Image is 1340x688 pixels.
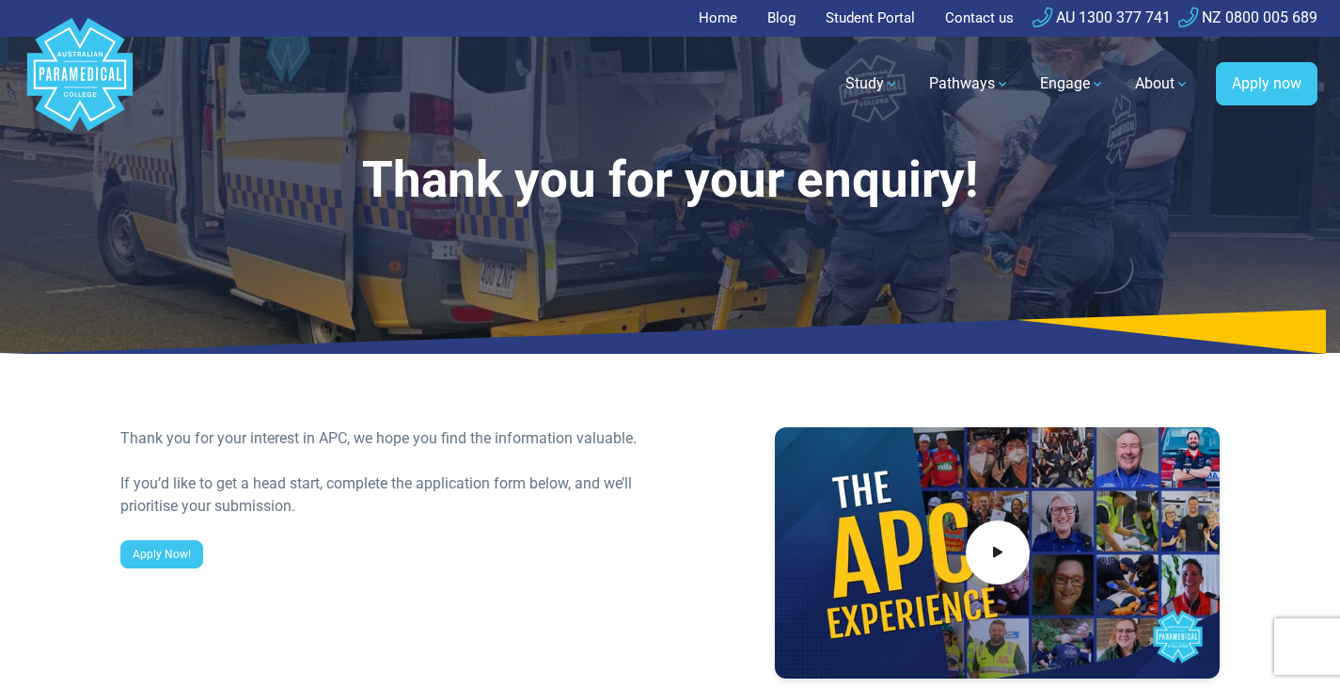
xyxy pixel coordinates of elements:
[120,472,659,518] div: If you’d like to get a head start, complete the application form below, and we’ll prioritise your...
[1029,57,1116,110] a: Engage
[834,57,910,110] a: Study
[1178,8,1317,26] a: NZ 0800 005 689
[120,151,1221,210] h1: Thank you for your enquiry!
[24,37,136,132] a: Australian Paramedical College
[120,427,659,450] div: Thank you for your interest in APC, we hope you find the information valuable.
[1124,57,1201,110] a: About
[120,540,203,568] a: Apply Now!
[1216,62,1317,105] a: Apply now
[918,57,1021,110] a: Pathways
[1033,8,1171,26] a: AU 1300 377 741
